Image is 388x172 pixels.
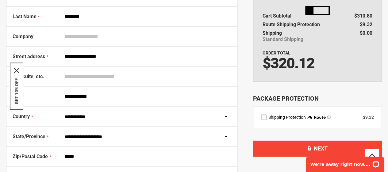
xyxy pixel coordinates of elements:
span: Learn more [327,115,331,119]
span: State/Province [13,134,45,139]
span: Apt, suite, etc. [13,74,44,79]
span: Next [314,145,328,152]
img: Loading... [305,6,330,15]
span: Company [13,34,33,39]
span: Zip/Postal Code [13,154,48,159]
div: Package Protection [253,94,382,103]
button: Close [14,68,19,73]
div: $9.32 [363,114,374,120]
span: Street address [13,54,45,59]
iframe: LiveChat chat widget [302,153,388,172]
svg: close icon [14,68,19,73]
span: Shipping Protection [268,115,306,120]
span: Country [13,114,30,119]
div: route shipping protection selector element [261,114,374,120]
button: GET 10% OFF [14,78,19,104]
button: Next [253,141,382,157]
span: Last Name [13,14,36,19]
